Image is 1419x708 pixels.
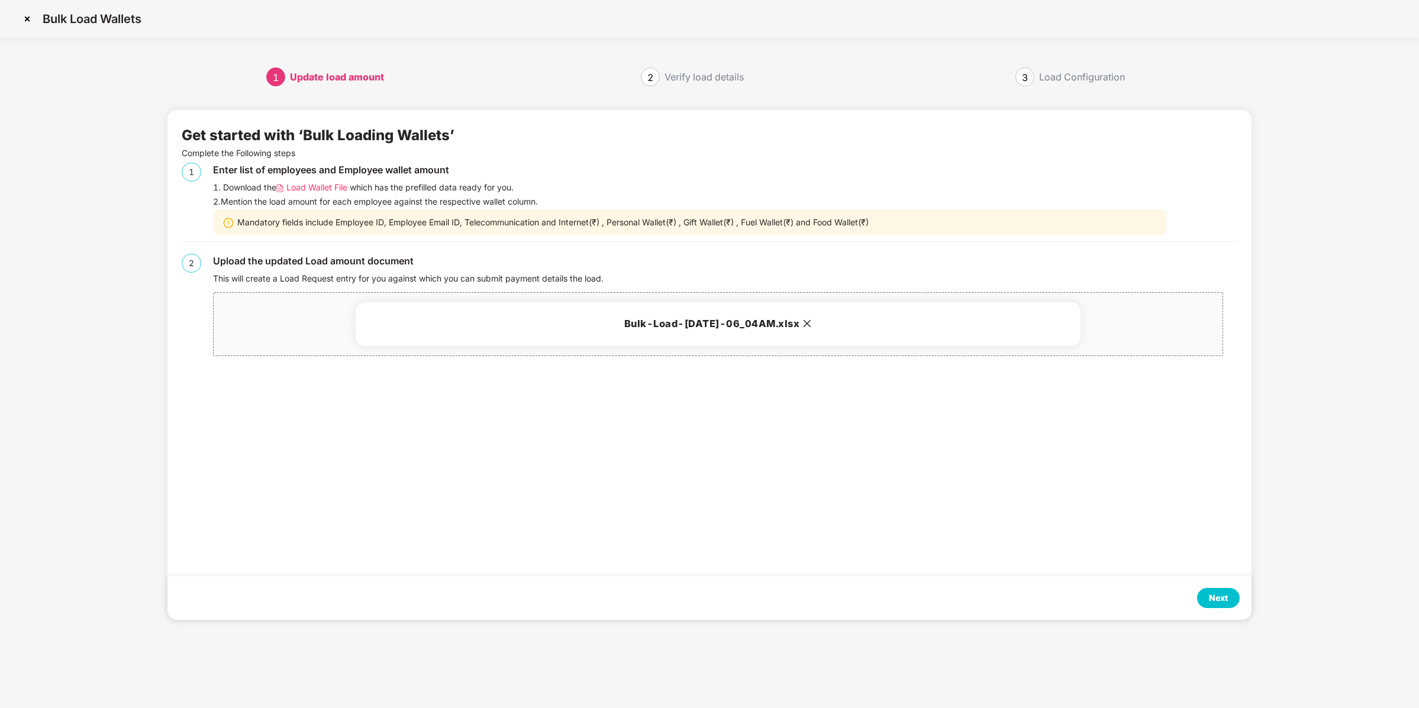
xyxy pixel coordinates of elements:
[213,181,1237,194] div: 1. Download the which has the prefilled data ready for you.
[213,272,1237,285] div: This will create a Load Request entry for you against which you can submit payment details the load.
[182,124,454,147] div: Get started with ‘Bulk Loading Wallets’
[1209,591,1228,604] div: Next
[1039,67,1125,86] div: Load Configuration
[214,293,1223,355] span: Bulk-Load-[DATE]-06_04AM.xlsx close
[1022,72,1028,83] span: 3
[222,217,234,229] img: svg+xml;base64,PHN2ZyBpZD0iV2FybmluZ18tXzIweDIwIiBkYXRhLW5hbWU9Ildhcm5pbmcgLSAyMHgyMCIgeG1sbnM9Im...
[182,254,201,273] div: 2
[182,163,201,182] div: 1
[18,9,37,28] img: svg+xml;base64,PHN2ZyBpZD0iQ3Jvc3MtMzJ4MzIiIHhtbG5zPSJodHRwOi8vd3d3LnczLm9yZy8yMDAwL3N2ZyIgd2lkdG...
[290,67,384,86] div: Update load amount
[665,67,744,86] div: Verify load details
[43,12,141,26] p: Bulk Load Wallets
[286,181,347,194] span: Load Wallet File
[802,319,812,328] span: close
[182,147,1237,160] p: Complete the Following steps
[370,316,1066,332] h3: Bulk-Load-[DATE]-06_04AM.xlsx
[213,163,1237,177] div: Enter list of employees and Employee wallet amount
[213,254,1237,269] div: Upload the updated Load amount document
[276,184,283,193] img: svg+xml;base64,PHN2ZyB4bWxucz0iaHR0cDovL3d3dy53My5vcmcvMjAwMC9zdmciIHdpZHRoPSIxMi4wNTMiIGhlaWdodD...
[213,209,1166,235] div: Mandatory fields include Employee ID, Employee Email ID, Telecommunication and Internet(₹) , Pers...
[647,72,653,83] span: 2
[273,72,279,83] span: 1
[213,195,1237,208] div: 2. Mention the load amount for each employee against the respective wallet column.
